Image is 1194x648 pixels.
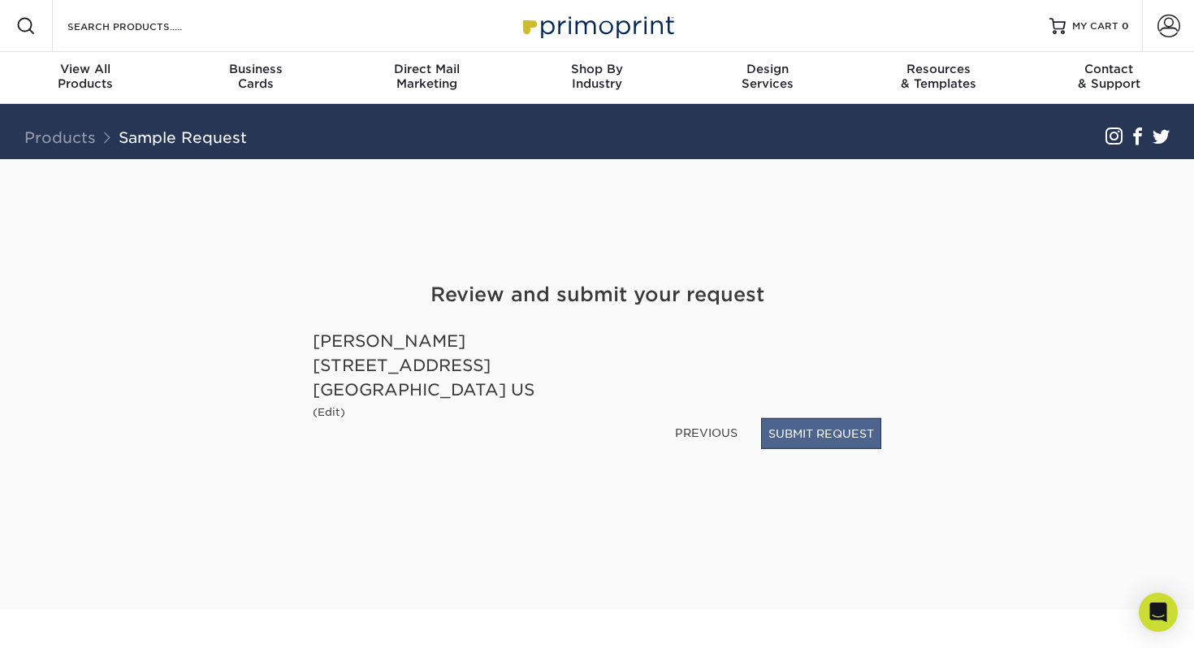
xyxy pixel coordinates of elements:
[171,52,341,104] a: BusinessCards
[1072,19,1118,33] span: MY CART
[341,52,512,104] a: Direct MailMarketing
[66,16,224,36] input: SEARCH PRODUCTS.....
[516,8,678,43] img: Primoprint
[682,52,853,104] a: DesignServices
[1139,593,1178,632] div: Open Intercom Messenger
[1023,62,1194,76] span: Contact
[313,329,585,402] div: [PERSON_NAME] [STREET_ADDRESS] [GEOGRAPHIC_DATA] US
[682,62,853,76] span: Design
[313,280,881,309] h4: Review and submit your request
[119,128,247,146] a: Sample Request
[1023,52,1194,104] a: Contact& Support
[682,62,853,91] div: Services
[341,62,512,91] div: Marketing
[313,406,345,418] small: (Edit)
[853,52,1023,104] a: Resources& Templates
[512,62,682,91] div: Industry
[761,418,881,449] button: SUBMIT REQUEST
[24,128,96,146] a: Products
[512,62,682,76] span: Shop By
[634,329,852,385] iframe: To enrich screen reader interactions, please activate Accessibility in Grammarly extension settings
[313,404,345,419] a: (Edit)
[341,62,512,76] span: Direct Mail
[853,62,1023,76] span: Resources
[171,62,341,76] span: Business
[171,62,341,91] div: Cards
[853,62,1023,91] div: & Templates
[1023,62,1194,91] div: & Support
[1122,20,1129,32] span: 0
[668,420,744,446] a: PREVIOUS
[512,52,682,104] a: Shop ByIndustry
